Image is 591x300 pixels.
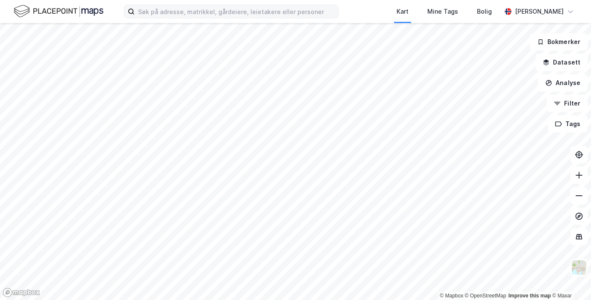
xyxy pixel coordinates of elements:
a: Improve this map [509,293,551,299]
img: logo.f888ab2527a4732fd821a326f86c7f29.svg [14,4,103,19]
div: [PERSON_NAME] [515,6,564,17]
a: Mapbox homepage [3,288,40,297]
button: Datasett [535,54,588,71]
button: Filter [547,95,588,112]
div: Kart [397,6,409,17]
button: Analyse [538,74,588,91]
div: Mine Tags [427,6,458,17]
button: Tags [548,115,588,132]
a: Mapbox [440,293,463,299]
button: Bokmerker [530,33,588,50]
a: OpenStreetMap [465,293,506,299]
input: Søk på adresse, matrikkel, gårdeiere, leietakere eller personer [135,5,338,18]
iframe: Chat Widget [548,259,591,300]
div: Bolig [477,6,492,17]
